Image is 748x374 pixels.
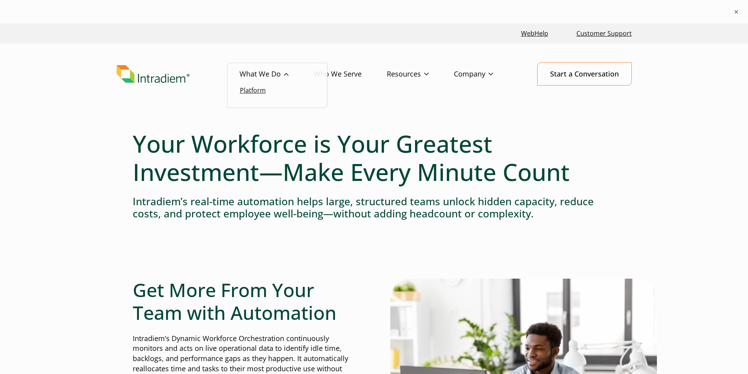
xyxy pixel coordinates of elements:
[117,65,240,83] a: Link to homepage of Intradiem
[133,130,616,186] h1: Your Workforce is Your Greatest Investment—Make Every Minute Count
[240,86,266,95] a: Platform
[573,25,635,42] a: Customer Support
[537,62,632,86] a: Start a Conversation
[387,63,454,86] a: Resources
[732,8,740,16] button: ×
[133,195,616,220] h4: Intradiem’s real-time automation helps large, structured teams unlock hidden capacity, reduce cos...
[518,25,551,42] a: Link opens in a new window
[133,279,358,324] h2: Get More From Your Team with Automation
[454,63,518,86] a: Company
[240,63,314,86] a: What We Do
[314,63,387,86] a: Who We Serve
[117,65,190,83] img: Intradiem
